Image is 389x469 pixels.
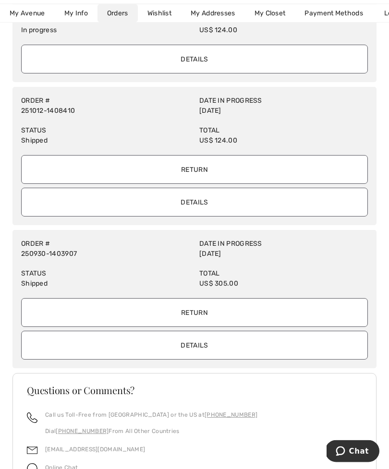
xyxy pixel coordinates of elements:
img: call [27,413,37,423]
a: My Closet [245,4,295,22]
input: Details [21,45,368,74]
p: Dial From All Other Countries [45,427,257,436]
a: 250930-1403907 [21,250,77,258]
div: In progress [16,11,194,40]
div: US$ 124.00 [194,121,373,151]
label: Total [199,126,368,136]
div: Shipped [16,121,194,151]
input: Details [21,331,368,360]
a: 251012-1408410 [21,107,75,115]
a: My Info [55,4,97,22]
input: Return [21,156,368,184]
span: My Avenue [10,8,45,18]
a: My Addresses [181,4,245,22]
label: Status [21,126,190,136]
a: [PHONE_NUMBER] [205,412,257,419]
label: Date in Progress [199,239,368,249]
label: Total [199,269,368,279]
div: [DATE] [194,91,373,121]
a: Wishlist [138,4,181,22]
input: Details [21,188,368,217]
label: Order # [21,96,190,106]
p: Call us Toll-Free from [GEOGRAPHIC_DATA] or the US at [45,411,257,420]
label: Order # [21,239,190,249]
a: [PHONE_NUMBER] [56,428,109,435]
a: [EMAIL_ADDRESS][DOMAIN_NAME] [45,446,145,453]
input: Return [21,299,368,327]
a: Payment Methods [295,4,373,22]
iframe: Opens a widget where you can chat to one of our agents [327,440,379,464]
div: [DATE] [194,234,373,264]
a: Orders [97,4,138,22]
div: US$ 305.00 [194,264,373,294]
img: email [27,445,37,456]
label: Date in Progress [199,96,368,106]
div: Shipped [16,264,194,294]
label: Status [21,269,190,279]
div: US$ 124.00 [194,11,373,40]
h3: Questions or Comments? [27,386,362,396]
